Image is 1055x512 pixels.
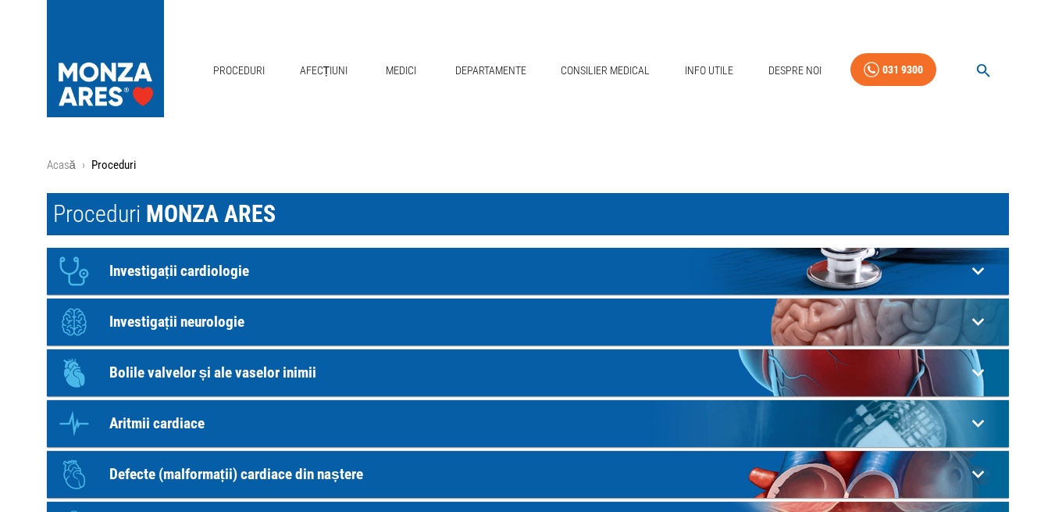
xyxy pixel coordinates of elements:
[51,451,98,498] div: Icon
[47,451,1009,498] div: IconDefecte (malformații) cardiace din naștere
[146,200,276,227] span: MONZA ARES
[51,349,98,396] div: Icon
[51,400,98,447] div: Icon
[51,248,98,295] div: Icon
[47,400,1009,447] div: IconAritmii cardiace
[47,158,76,172] a: Acasă
[91,156,136,174] p: Proceduri
[376,55,426,87] a: Medici
[882,60,923,80] div: 031 9300
[109,466,966,482] p: Defecte (malformații) cardiace din naștere
[850,53,936,87] a: 031 9300
[679,55,740,87] a: Info Utile
[449,55,533,87] a: Departamente
[47,156,1009,174] nav: breadcrumb
[109,415,966,431] p: Aritmii cardiace
[207,55,271,87] a: Proceduri
[82,156,85,174] li: ›
[762,55,828,87] a: Despre Noi
[554,55,656,87] a: Consilier Medical
[47,248,1009,295] div: IconInvestigații cardiologie
[109,364,966,381] p: Bolile valvelor și ale vaselor inimii
[47,299,1009,346] div: IconInvestigații neurologie
[294,55,355,87] a: Afecțiuni
[51,299,98,346] div: Icon
[109,263,966,279] p: Investigații cardiologie
[109,313,966,330] p: Investigații neurologie
[47,193,1009,235] h1: Proceduri
[47,349,1009,396] div: IconBolile valvelor și ale vaselor inimii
